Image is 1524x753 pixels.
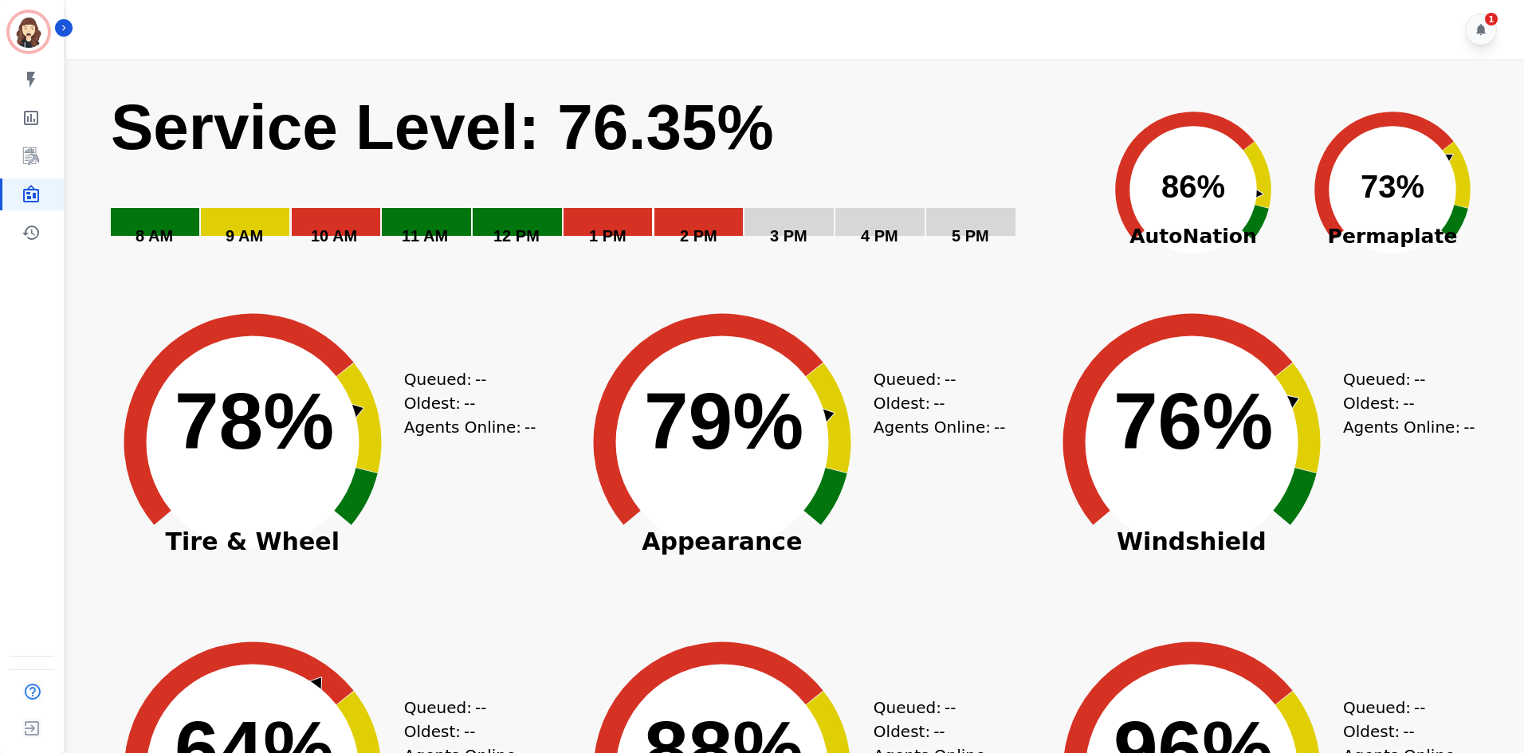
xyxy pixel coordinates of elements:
span: -- [1414,367,1425,391]
div: Agents Online: [1343,415,1479,439]
div: Queued: [874,696,993,720]
span: -- [994,415,1005,439]
span: -- [933,391,945,415]
text: 9 AM [226,227,263,245]
div: Oldest: [404,720,524,743]
span: -- [1403,720,1414,743]
div: Oldest: [404,391,524,415]
div: Queued: [404,367,524,391]
span: -- [475,367,486,391]
span: Windshield [1032,534,1351,550]
text: 79% [644,376,803,465]
span: -- [464,391,475,415]
text: 10 AM [311,227,357,245]
div: Queued: [1343,696,1463,720]
div: Oldest: [874,720,993,743]
img: Bordered avatar [10,13,48,51]
span: -- [1403,391,1414,415]
span: Tire & Wheel [93,534,412,550]
span: -- [464,720,475,743]
div: Oldest: [1343,391,1463,415]
span: -- [933,720,945,743]
text: 11 AM [402,227,448,245]
span: -- [1414,696,1425,720]
div: Oldest: [874,391,993,415]
span: Permaplate [1293,222,1492,252]
div: Queued: [404,696,524,720]
span: Appearance [563,534,882,550]
div: Agents Online: [874,415,1009,439]
text: 4 PM [861,227,898,245]
div: Queued: [1343,367,1463,391]
text: 76% [1114,376,1273,465]
text: 73% [1361,169,1424,204]
div: Oldest: [1343,720,1463,743]
span: -- [945,696,956,720]
text: 86% [1161,169,1225,204]
span: -- [475,696,486,720]
text: 3 PM [770,227,807,245]
text: 5 PM [952,227,989,245]
svg: Service Level: 0% [109,88,1090,268]
span: -- [524,415,536,439]
span: -- [945,367,956,391]
text: 78% [175,376,334,465]
text: 1 PM [589,227,626,245]
span: AutoNation [1094,222,1293,252]
text: Service Level: 76.35% [111,92,774,163]
text: 2 PM [680,227,717,245]
text: 12 PM [493,227,540,245]
span: -- [1463,415,1475,439]
div: Agents Online: [404,415,540,439]
text: 8 AM [136,227,173,245]
div: 1 [1485,13,1498,25]
div: Queued: [874,367,993,391]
